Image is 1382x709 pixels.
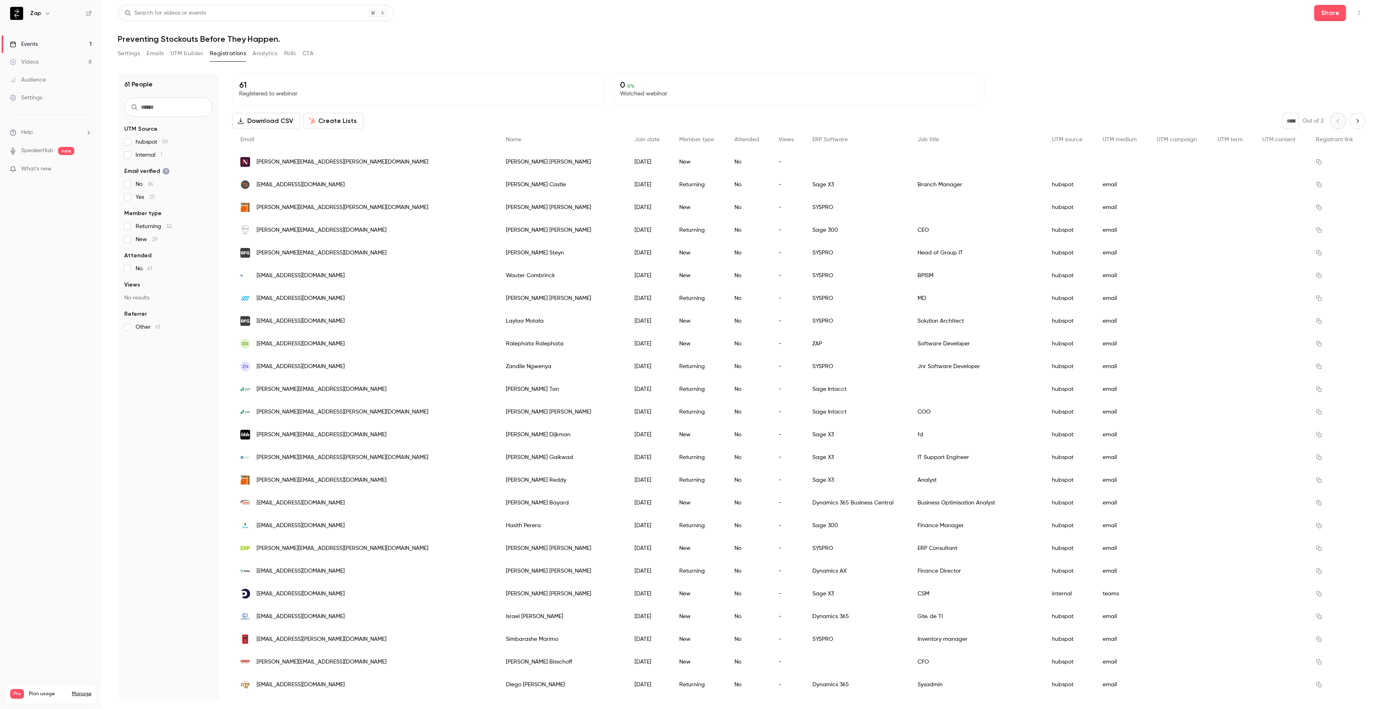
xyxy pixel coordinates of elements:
span: 25 [149,194,155,200]
span: Attended [734,137,759,142]
div: No [726,355,771,378]
div: [DATE] [626,423,671,446]
div: email [1095,287,1149,310]
div: Laylaa Motala [498,310,626,332]
div: email [1095,332,1149,355]
div: hubspot [1044,491,1095,514]
div: Sage X3 [804,446,909,469]
span: [PERSON_NAME][EMAIL_ADDRESS][PERSON_NAME][DOMAIN_NAME] [257,544,428,553]
div: email [1095,241,1149,264]
div: hubspot [1044,173,1095,196]
img: acstra.com [240,225,250,235]
span: [PERSON_NAME][EMAIL_ADDRESS][DOMAIN_NAME] [257,476,387,485]
span: Name [506,137,521,142]
div: No [726,241,771,264]
div: email [1095,491,1149,514]
div: Finance Manager [909,514,1044,537]
img: simx.co.nz [240,566,250,576]
span: 0 % [628,83,635,89]
img: platformta.com [240,589,250,599]
div: No [726,582,771,605]
div: - [771,423,804,446]
div: hubspot [1044,469,1095,491]
img: zapbi.com [240,407,250,417]
div: - [771,446,804,469]
img: total-hardware.com.au [240,498,250,508]
div: [DATE] [626,514,671,537]
div: [PERSON_NAME] Bayard [498,491,626,514]
span: Help [21,128,33,137]
img: zamira.com.au [240,453,250,462]
img: Zap [10,7,23,20]
span: [PERSON_NAME][EMAIL_ADDRESS][DOMAIN_NAME] [257,249,387,257]
div: No [726,378,771,401]
div: - [771,537,804,560]
div: Jnr Software Developer [909,355,1044,378]
img: tsglobal.com.au [240,475,250,485]
span: Other [136,323,160,331]
div: Hasith Perera [498,514,626,537]
span: [EMAIL_ADDRESS][DOMAIN_NAME] [257,522,345,530]
div: - [771,355,804,378]
img: netstock.co [240,157,250,167]
div: email [1095,514,1149,537]
div: BPISM [909,264,1044,287]
img: realerp.com.au [240,543,250,553]
p: 0 [620,80,978,90]
button: Share [1314,5,1346,21]
div: Zandile Ngwenya [498,355,626,378]
span: Join date [635,137,660,142]
span: [EMAIL_ADDRESS][DOMAIN_NAME] [257,612,345,621]
div: Head of Group IT [909,241,1044,264]
button: Registrations [210,47,246,60]
div: No [726,491,771,514]
div: SYSPRO [804,241,909,264]
span: Referrer [124,310,147,318]
span: 36 [147,181,153,187]
div: SYSPRO [804,264,909,287]
img: fowkes.co.za [240,634,250,644]
span: Returning [136,222,172,231]
span: UTM medium [1103,137,1137,142]
section: facet-groups [124,125,213,331]
div: Analyst [909,469,1044,491]
img: sentek.com.au [240,521,250,530]
span: RR [242,340,248,347]
div: New [671,310,726,332]
div: - [771,151,804,173]
div: Finance Director [909,560,1044,582]
div: Sage X3 [804,423,909,446]
img: ranchoel17.com [240,680,250,690]
div: No [726,469,771,491]
a: Manage [72,691,91,697]
div: New [671,264,726,287]
div: Returning [671,355,726,378]
div: No [726,219,771,241]
span: [EMAIL_ADDRESS][DOMAIN_NAME] [257,590,345,598]
div: [DATE] [626,378,671,401]
span: 1 [160,152,162,158]
div: No [726,310,771,332]
div: Returning [671,219,726,241]
div: [DATE] [626,469,671,491]
div: No [726,264,771,287]
div: [DATE] [626,241,671,264]
span: [EMAIL_ADDRESS][DOMAIN_NAME] [257,317,345,325]
div: ZAP [804,332,909,355]
div: Dynamics 365 Business Central [804,491,909,514]
span: No [136,180,153,188]
div: [PERSON_NAME] [PERSON_NAME] [498,219,626,241]
span: Job title [918,137,939,142]
div: Solution Architect [909,310,1044,332]
div: email [1095,423,1149,446]
div: MD [909,287,1044,310]
div: [PERSON_NAME] Reddy [498,469,626,491]
div: - [771,196,804,219]
div: Search for videos or events [125,9,206,17]
span: Attended [124,252,151,260]
span: [EMAIL_ADDRESS][DOMAIN_NAME] [257,499,345,507]
div: Wouter Combrinck [498,264,626,287]
div: COO [909,401,1044,423]
div: Business Optimisation Analyst [909,491,1044,514]
span: Email verified [124,167,170,175]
